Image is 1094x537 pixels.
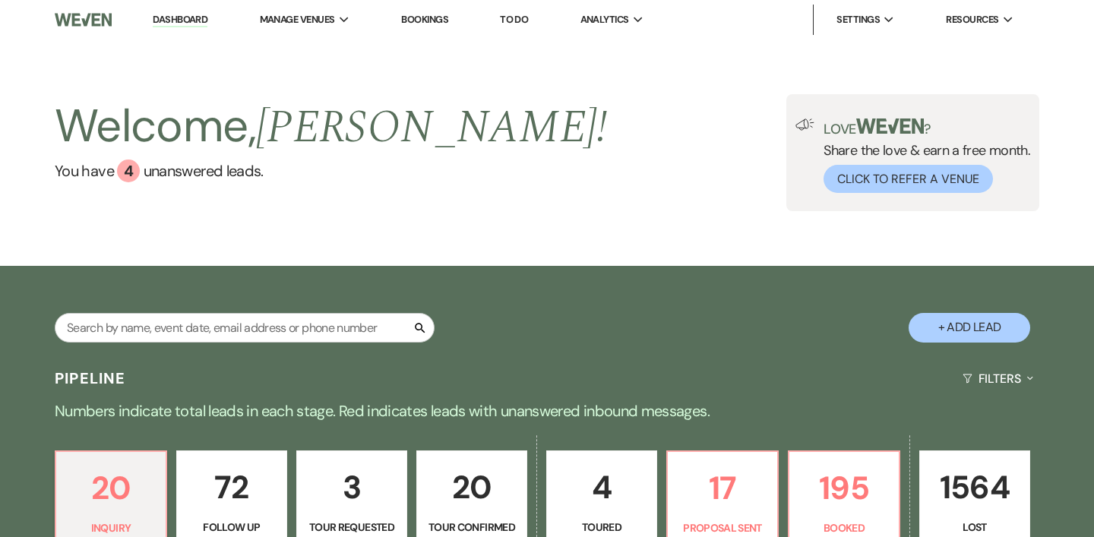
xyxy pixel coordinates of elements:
img: Weven Logo [55,4,112,36]
p: Inquiry [65,520,157,536]
span: [PERSON_NAME] ! [256,93,607,163]
a: Bookings [401,13,448,26]
button: + Add Lead [909,313,1030,343]
p: Proposal Sent [677,520,768,536]
div: 4 [117,160,140,182]
button: Filters [956,359,1039,399]
p: Tour Confirmed [426,519,517,535]
img: loud-speaker-illustration.svg [795,118,814,131]
p: 1564 [929,462,1020,513]
span: Resources [946,12,998,27]
p: 195 [798,463,890,513]
a: Dashboard [153,13,207,27]
input: Search by name, event date, email address or phone number [55,313,435,343]
p: Tour Requested [306,519,397,535]
p: 72 [186,462,277,513]
span: Manage Venues [260,12,335,27]
button: Click to Refer a Venue [824,165,993,193]
img: weven-logo-green.svg [856,118,924,134]
p: 4 [556,462,647,513]
p: 20 [65,463,157,513]
p: Lost [929,519,1020,535]
p: 17 [677,463,768,513]
a: To Do [500,13,528,26]
p: 3 [306,462,397,513]
span: Settings [836,12,880,27]
p: Love ? [824,118,1030,136]
span: Analytics [580,12,629,27]
p: Toured [556,519,647,535]
a: You have 4 unanswered leads. [55,160,607,182]
h2: Welcome, [55,94,607,160]
h3: Pipeline [55,368,126,389]
div: Share the love & earn a free month. [814,118,1030,193]
p: Follow Up [186,519,277,535]
p: Booked [798,520,890,536]
p: 20 [426,462,517,513]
